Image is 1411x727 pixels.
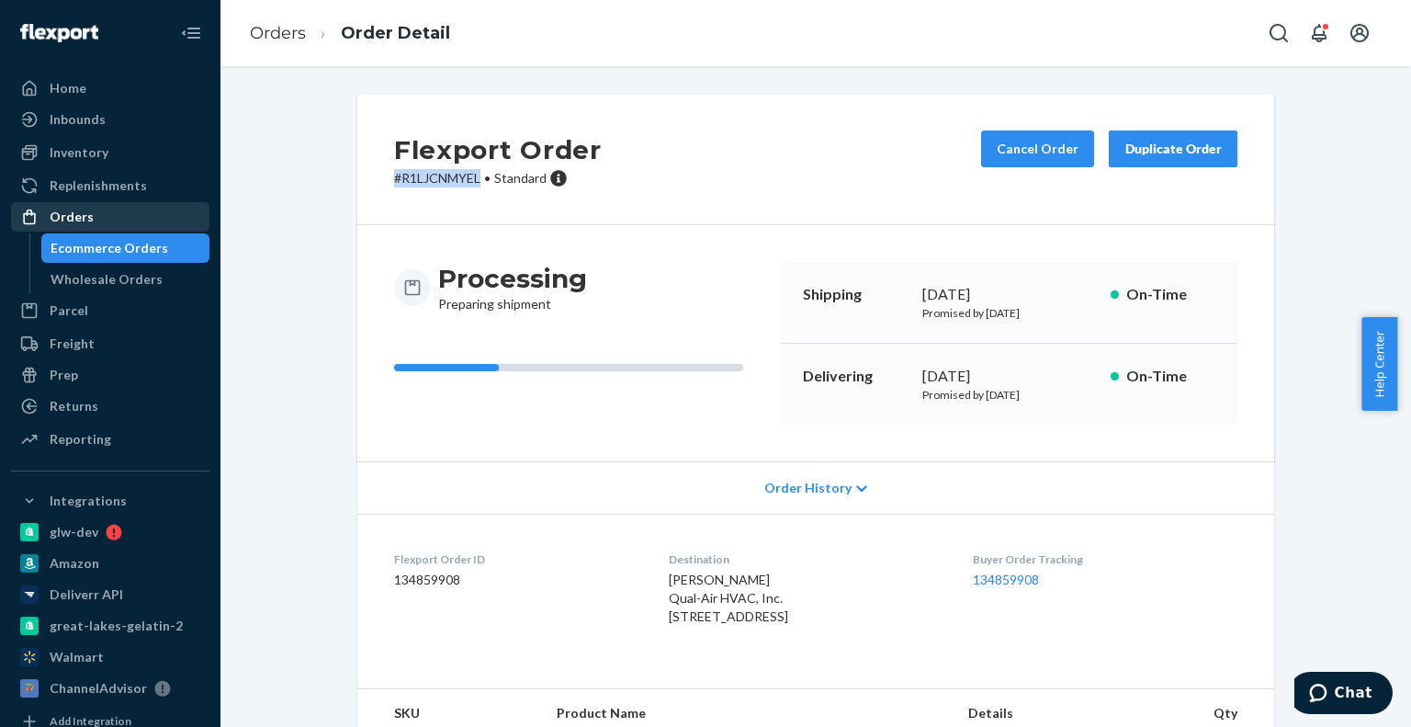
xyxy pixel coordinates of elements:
[50,585,123,604] div: Deliverr API
[922,366,1096,387] div: [DATE]
[11,674,209,703] a: ChannelAdvisor
[1126,284,1215,305] p: On-Time
[50,301,88,320] div: Parcel
[11,425,209,454] a: Reporting
[50,430,111,449] div: Reporting
[484,170,491,186] span: •
[11,392,209,421] a: Returns
[11,202,209,232] a: Orders
[764,479,852,497] span: Order History
[973,551,1237,567] dt: Buyer Order Tracking
[250,23,306,43] a: Orders
[394,571,639,589] dd: 134859908
[1109,131,1237,167] button: Duplicate Order
[922,284,1096,305] div: [DATE]
[1301,15,1338,51] button: Open notifications
[11,296,209,325] a: Parcel
[981,131,1094,167] button: Cancel Order
[11,580,209,609] a: Deliverr API
[438,262,587,295] h3: Processing
[1126,366,1215,387] p: On-Time
[11,360,209,390] a: Prep
[50,79,86,97] div: Home
[922,387,1096,403] p: Promised by [DATE]
[394,131,602,169] h2: Flexport Order
[922,305,1096,321] p: Promised by [DATE]
[394,551,639,567] dt: Flexport Order ID
[11,549,209,578] a: Amazon
[50,208,94,226] div: Orders
[11,138,209,167] a: Inventory
[973,572,1039,587] a: 134859908
[51,270,163,289] div: Wholesale Orders
[1294,672,1393,718] iframe: Opens a widget where you can chat to one of our agents
[394,169,602,187] p: # R1LJCNMYEL
[50,110,106,129] div: Inbounds
[50,617,183,635] div: great-lakes-gelatin-2
[173,15,209,51] button: Close Navigation
[669,572,788,624] span: [PERSON_NAME] Qual-Air HVAC, Inc. [STREET_ADDRESS]
[41,265,210,294] a: Wholesale Orders
[50,492,127,510] div: Integrations
[50,523,98,541] div: glw-dev
[11,171,209,200] a: Replenishments
[1260,15,1297,51] button: Open Search Box
[11,642,209,672] a: Walmart
[20,24,98,42] img: Flexport logo
[1361,317,1397,411] button: Help Center
[235,6,465,61] ol: breadcrumbs
[11,329,209,358] a: Freight
[11,611,209,641] a: great-lakes-gelatin-2
[438,262,587,313] div: Preparing shipment
[50,366,78,384] div: Prep
[494,170,547,186] span: Standard
[11,74,209,103] a: Home
[803,366,908,387] p: Delivering
[11,486,209,516] button: Integrations
[50,176,147,195] div: Replenishments
[50,143,108,162] div: Inventory
[50,648,104,666] div: Walmart
[50,335,95,353] div: Freight
[51,239,168,257] div: Ecommerce Orders
[1341,15,1378,51] button: Open account menu
[669,551,943,567] dt: Destination
[803,284,908,305] p: Shipping
[50,554,99,573] div: Amazon
[41,233,210,263] a: Ecommerce Orders
[11,517,209,547] a: glw-dev
[50,679,147,698] div: ChannelAdvisor
[341,23,450,43] a: Order Detail
[50,397,98,415] div: Returns
[11,105,209,134] a: Inbounds
[1124,140,1222,158] div: Duplicate Order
